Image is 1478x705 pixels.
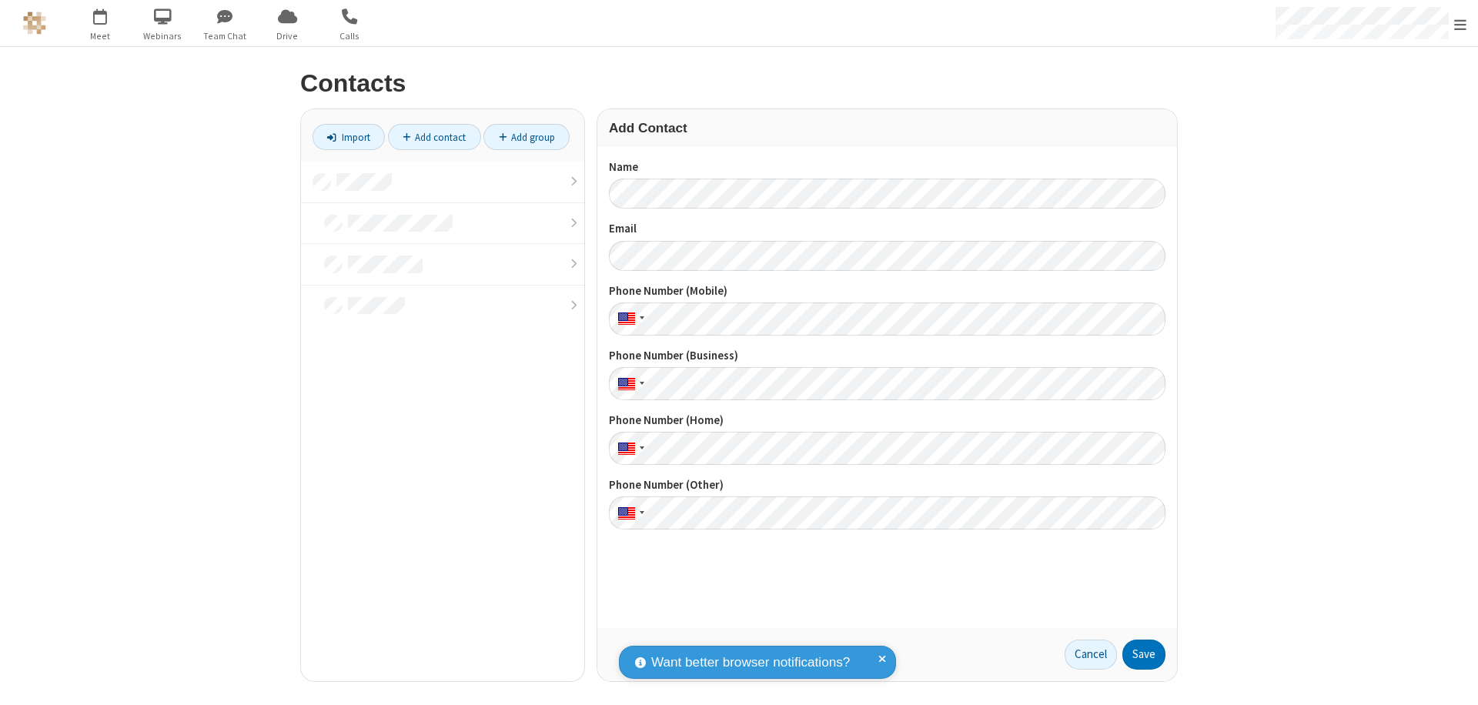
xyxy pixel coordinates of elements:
h2: Contacts [300,70,1178,97]
label: Phone Number (Mobile) [609,282,1165,300]
a: Add group [483,124,570,150]
h3: Add Contact [609,121,1165,135]
span: Drive [259,29,316,43]
label: Name [609,159,1165,176]
div: United States: + 1 [609,496,649,530]
span: Meet [72,29,129,43]
span: Webinars [134,29,192,43]
div: United States: + 1 [609,302,649,336]
button: Save [1122,640,1165,670]
a: Cancel [1065,640,1117,670]
span: Team Chat [196,29,254,43]
a: Import [313,124,385,150]
div: United States: + 1 [609,432,649,465]
label: Phone Number (Other) [609,476,1165,494]
span: Calls [321,29,379,43]
label: Phone Number (Home) [609,412,1165,429]
img: QA Selenium DO NOT DELETE OR CHANGE [23,12,46,35]
span: Want better browser notifications? [651,653,850,673]
label: Email [609,220,1165,238]
div: United States: + 1 [609,367,649,400]
a: Add contact [388,124,481,150]
label: Phone Number (Business) [609,347,1165,365]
